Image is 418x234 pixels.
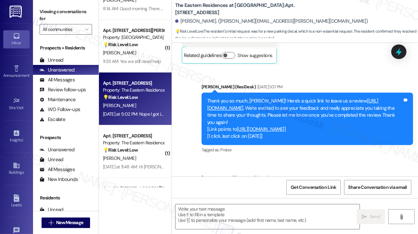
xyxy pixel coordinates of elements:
a: Inbox [3,30,30,48]
div: [DATE] 10:15 AM [256,174,284,181]
div: [DATE] at 5:02 PM: Nope I got it thanks! [103,111,177,117]
i:  [85,27,88,32]
div: All Messages [40,166,75,173]
strong: 💡 Risk Level: Low [175,29,203,34]
div: Apt. [STREET_ADDRESS][PERSON_NAME] [103,27,164,34]
label: Viewing conversations for [40,7,92,24]
div: Property: [GEOGRAPHIC_DATA] [103,34,164,41]
div: Review follow-ups [40,86,86,93]
span: New Message [56,219,83,226]
div: Unread [40,57,63,64]
i:  [362,214,367,219]
div: Tagged as: [202,145,413,155]
a: [URL][DOMAIN_NAME] [237,126,284,132]
span: Send [370,213,380,220]
i:  [48,220,53,225]
div: Escalate [40,116,65,123]
div: Property: The Eastern Residences at [GEOGRAPHIC_DATA] [103,139,164,146]
div: Unanswered [40,67,75,73]
span: Praise [220,147,231,153]
div: All Messages [40,76,75,83]
div: 8:14 AM: Good morning There Would you please make sure the cleaning crew take care of the stairs ... [103,6,418,12]
div: [PERSON_NAME] (ResiDesk) [202,83,413,93]
span: • [29,72,30,77]
b: The Eastern Residences at [GEOGRAPHIC_DATA]: Apt. [STREET_ADDRESS] [175,2,307,16]
span: : The resident's initial request was for a new parking decal, which is a non-essential request. T... [175,28,418,42]
strong: 💡 Risk Level: Low [103,94,138,100]
button: Get Conversation Link [286,180,340,195]
div: Apt. [STREET_ADDRESS] [103,80,164,87]
div: Property: The Eastern Residences at [GEOGRAPHIC_DATA] [103,87,164,94]
div: Related guidelines [184,52,222,62]
span: [PERSON_NAME] [103,50,136,56]
div: Unanswered [40,146,75,153]
button: New Message [42,218,90,228]
label: Show suggestions [238,52,273,59]
div: Residents [33,194,99,201]
strong: 💡 Risk Level: Low [103,147,138,153]
span: [PERSON_NAME] [103,102,136,108]
div: [PERSON_NAME] (ResiDesk) [202,174,413,184]
span: • [24,104,25,109]
input: All communities [43,24,81,35]
div: Thank you so much, [PERSON_NAME]! Here's a quick link to leave us a review: . We're excited to se... [207,98,402,140]
div: [PERSON_NAME]. ([PERSON_NAME][EMAIL_ADDRESS][PERSON_NAME][DOMAIN_NAME]) [175,18,368,25]
div: [DATE] 1:07 PM [256,83,283,90]
div: Unread [40,206,63,213]
div: Apt. 139, [STREET_ADDRESS][PERSON_NAME] [103,185,164,192]
div: Unread [40,156,63,163]
strong: 💡 Risk Level: Low [103,42,138,47]
div: Prospects + Residents [33,44,99,51]
div: Apt. [STREET_ADDRESS] [103,132,164,139]
img: ResiDesk Logo [10,6,23,18]
a: Buildings [3,160,30,178]
div: Prospects [33,134,99,141]
a: Insights • [3,128,30,145]
div: Maintenance [40,96,76,103]
a: Site Visit • [3,95,30,113]
i:  [399,214,404,219]
span: Share Conversation via email [348,184,407,191]
span: [PERSON_NAME] [103,155,136,161]
span: Get Conversation Link [291,184,336,191]
button: Share Conversation via email [344,180,411,195]
button: Send [357,209,385,224]
div: New Inbounds [40,176,78,183]
span: • [23,137,24,141]
div: WO Follow-ups [40,106,80,113]
a: [URL][DOMAIN_NAME] [207,98,378,111]
div: 11:33 AM: Yes we still need help [103,58,161,64]
a: Leads [3,192,30,210]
